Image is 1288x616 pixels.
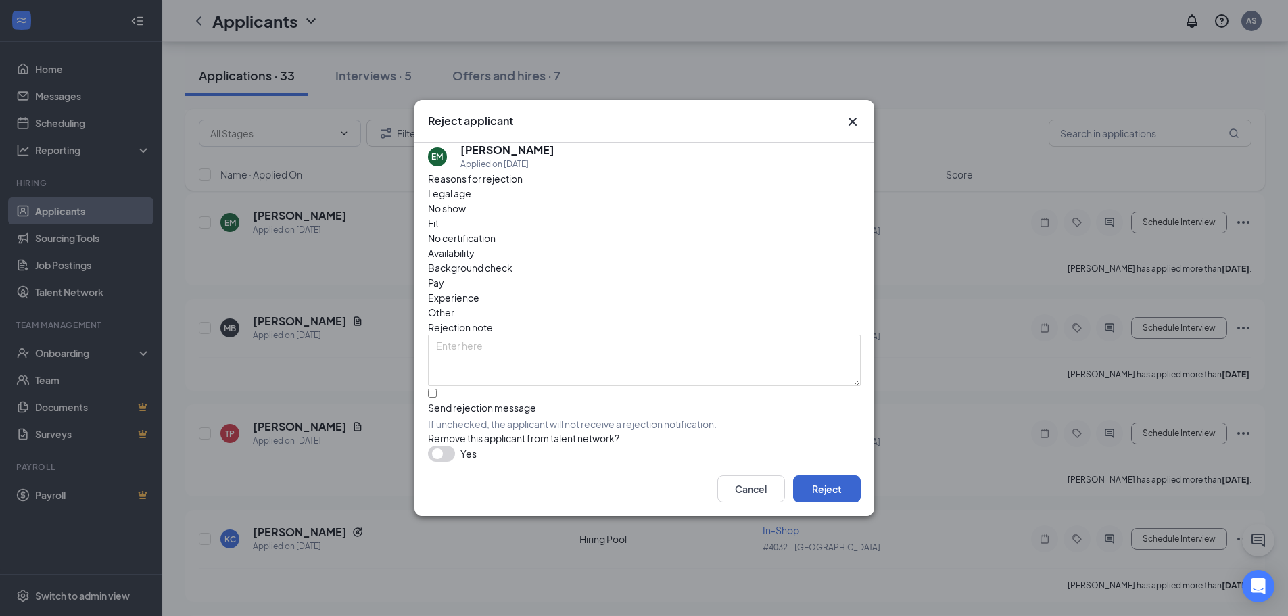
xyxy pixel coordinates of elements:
span: Experience [428,290,479,305]
span: Background check [428,260,512,275]
span: Yes [460,446,477,462]
span: If unchecked, the applicant will not receive a rejection notification. [428,417,861,431]
span: Other [428,305,454,320]
span: Legal age [428,186,471,201]
h3: Reject applicant [428,114,513,128]
span: Remove this applicant from talent network? [428,432,619,444]
button: Reject [793,475,861,502]
div: Send rejection message [428,401,861,414]
h5: [PERSON_NAME] [460,143,554,158]
span: No show [428,201,466,216]
div: Open Intercom Messenger [1242,570,1274,602]
span: No certification [428,231,496,245]
div: Applied on [DATE] [460,158,554,171]
span: Availability [428,245,475,260]
span: Rejection note [428,321,493,333]
span: Pay [428,275,444,290]
span: Reasons for rejection [428,172,523,185]
button: Cancel [717,475,785,502]
svg: Cross [844,114,861,130]
div: EM [431,151,443,162]
span: Fit [428,216,439,231]
input: Send rejection messageIf unchecked, the applicant will not receive a rejection notification. [428,389,437,398]
button: Close [844,114,861,130]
